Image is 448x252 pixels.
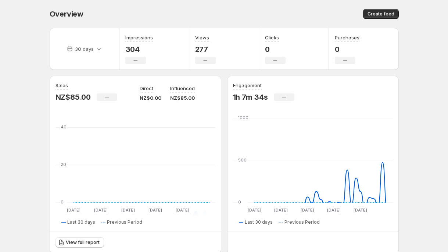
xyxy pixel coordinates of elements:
p: 30 days [75,45,94,53]
text: [DATE] [148,207,162,213]
text: [DATE] [274,207,287,213]
text: [DATE] [121,207,135,213]
p: Influenced [170,85,195,92]
text: [DATE] [94,207,107,213]
text: [DATE] [327,207,341,213]
span: Overview [50,10,83,18]
p: 277 [195,45,216,54]
p: 304 [125,45,153,54]
text: 0 [238,199,241,205]
text: [DATE] [175,207,189,213]
h3: Engagement [233,82,262,89]
text: [DATE] [301,207,314,213]
text: [DATE] [67,207,80,213]
text: [DATE] [354,207,367,213]
text: 40 [61,124,67,129]
p: Direct [140,85,153,92]
span: Last 30 days [245,219,273,225]
span: Previous Period [107,219,142,225]
p: NZ$85.00 [170,94,195,102]
text: 20 [61,162,66,167]
p: 1h 7m 34s [233,93,268,102]
p: 0 [335,45,359,54]
button: Create feed [363,9,399,19]
p: NZ$0.00 [140,94,161,102]
span: Last 30 days [67,219,95,225]
p: NZ$85.00 [55,93,91,102]
text: [DATE] [247,207,261,213]
text: 0 [61,199,64,205]
h3: Clicks [265,34,279,41]
h3: Impressions [125,34,153,41]
text: 500 [238,157,247,163]
span: View full report [66,239,100,245]
h3: Purchases [335,34,359,41]
a: View full report [55,237,104,248]
h3: Sales [55,82,68,89]
span: Previous Period [284,219,320,225]
span: Create feed [368,11,394,17]
p: 0 [265,45,286,54]
text: 1000 [238,115,248,120]
h3: Views [195,34,209,41]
